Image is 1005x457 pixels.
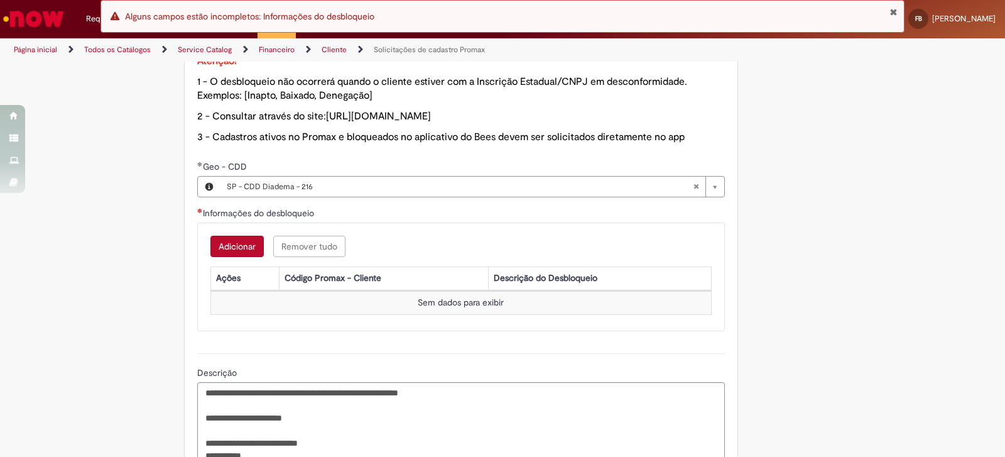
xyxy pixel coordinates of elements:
[322,45,347,55] a: Cliente
[489,267,712,290] th: Descrição do Desbloqueio
[326,110,431,123] a: [URL][DOMAIN_NAME]
[125,11,374,22] span: Alguns campos estão incompletos: Informações do desbloqueio
[14,45,57,55] a: Página inicial
[84,45,151,55] a: Todos os Catálogos
[197,55,237,67] span: Atenção!
[86,13,130,25] span: Requisições
[259,45,295,55] a: Financeiro
[198,177,220,197] button: Geo - CDD, Visualizar este registro SP - CDD Diadema - 216
[210,236,264,257] button: Add a row for Informações do desbloqueio
[889,7,898,17] button: Fechar Notificação
[210,291,711,314] td: Sem dados para exibir
[280,267,489,290] th: Código Promax - Cliente
[9,38,661,62] ul: Trilhas de página
[227,177,693,197] span: SP - CDD Diadema - 216
[178,45,232,55] a: Service Catalog
[203,161,249,172] span: Geo - CDD
[210,267,279,290] th: Ações
[197,110,431,123] span: 2 - Consultar através do site:
[197,162,203,167] span: Obrigatório Preenchido
[1,6,66,31] img: ServiceNow
[197,367,239,378] span: Descrição
[374,45,485,55] a: Solicitações de cadastro Promax
[220,177,724,197] a: SP - CDD Diadema - 216Limpar campo Geo - CDD
[197,208,203,213] span: Necessários
[687,177,705,197] abbr: Limpar campo Geo - CDD
[932,13,996,24] span: [PERSON_NAME]
[203,207,317,219] span: Informações do desbloqueio
[197,75,687,102] span: 1 - O desbloqueio não ocorrerá quando o cliente estiver com a Inscrição Estadual/CNPJ em desconfo...
[915,14,922,23] span: FB
[197,131,685,143] span: 3 - Cadastros ativos no Promax e bloqueados no aplicativo do Bees devem ser solicitados diretamen...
